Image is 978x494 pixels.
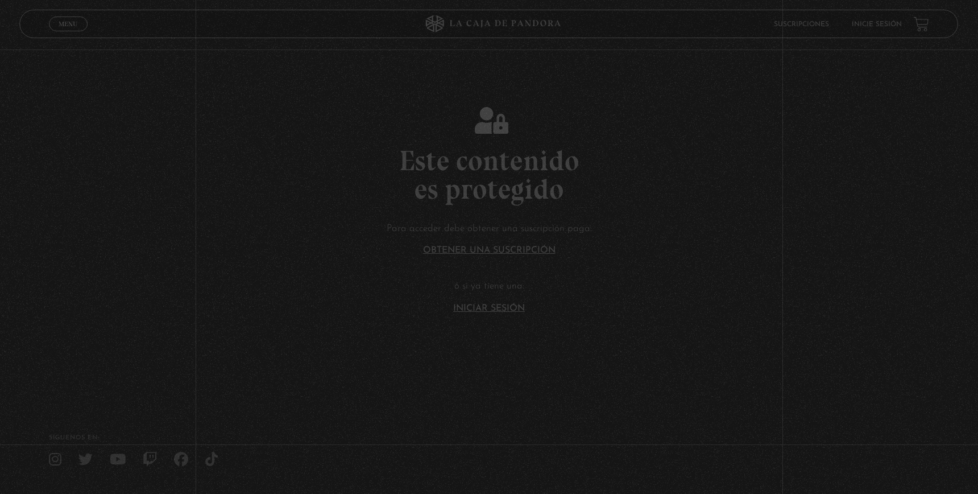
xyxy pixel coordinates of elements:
[852,21,902,28] a: Inicie sesión
[423,246,556,255] a: Obtener una suscripción
[55,30,82,38] span: Cerrar
[453,304,525,313] a: Iniciar Sesión
[774,21,830,28] a: Suscripciones
[59,20,78,27] span: Menu
[49,435,929,441] h4: SÍguenos en:
[914,17,929,32] a: View your shopping cart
